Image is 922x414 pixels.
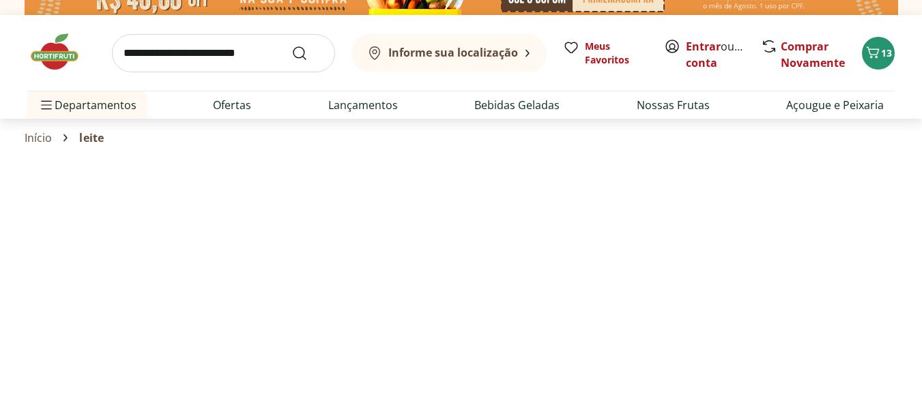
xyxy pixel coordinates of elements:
b: Informe sua localização [388,45,518,60]
a: Açougue e Peixaria [786,97,884,113]
span: leite [79,132,104,144]
a: Bebidas Geladas [474,97,560,113]
span: ou [686,38,747,71]
a: Meus Favoritos [563,40,648,67]
button: Carrinho [862,37,895,70]
a: Início [25,132,53,144]
a: Criar conta [686,39,761,70]
a: Lançamentos [328,97,398,113]
button: Submit Search [291,45,324,61]
a: Entrar [686,39,721,54]
span: Departamentos [38,89,136,121]
span: Meus Favoritos [585,40,648,67]
a: Nossas Frutas [637,97,710,113]
a: Comprar Novamente [781,39,845,70]
input: search [112,34,335,72]
a: Ofertas [213,97,251,113]
span: 13 [881,46,892,59]
button: Informe sua localização [351,34,547,72]
img: Hortifruti [27,31,96,72]
button: Menu [38,89,55,121]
